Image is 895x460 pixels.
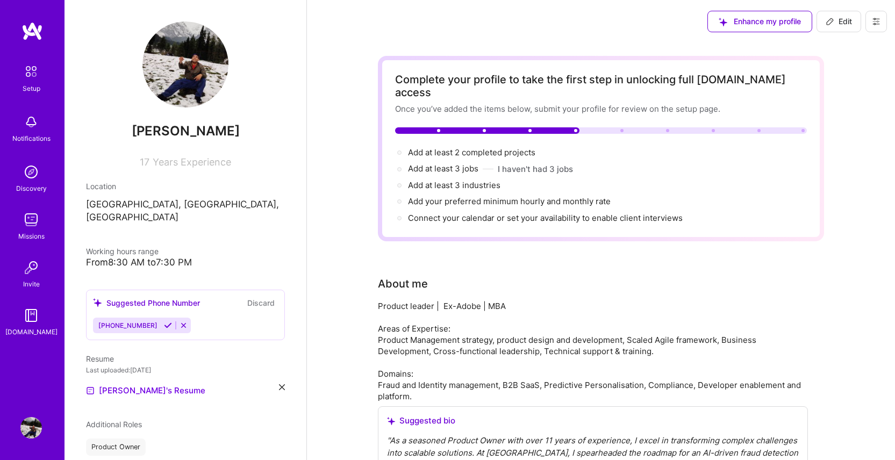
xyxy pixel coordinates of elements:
span: Add at least 3 industries [408,180,500,190]
span: Edit [826,16,852,27]
i: icon SuggestedTeams [387,417,395,425]
div: Setup [23,83,40,94]
span: Add your preferred minimum hourly and monthly rate [408,196,611,206]
div: From 8:30 AM to 7:30 PM [86,257,285,268]
div: Notifications [12,133,51,144]
i: Reject [180,321,188,329]
span: Connect your calendar or set your availability to enable client interviews [408,213,683,223]
span: 17 [140,156,149,168]
button: I haven't had 3 jobs [498,163,573,175]
img: setup [20,60,42,83]
div: Suggested Phone Number [93,297,200,308]
img: logo [22,21,43,41]
a: [PERSON_NAME]'s Resume [86,384,205,397]
span: Years Experience [153,156,231,168]
span: [PHONE_NUMBER] [98,321,157,329]
div: Suggested bio [387,415,799,426]
div: Product leader | Ex-Adobe | MBA Areas of Expertise: Product Management strategy, product design a... [378,300,808,402]
span: Additional Roles [86,420,142,429]
i: Accept [164,321,172,329]
img: guide book [20,305,42,326]
div: Location [86,181,285,192]
div: Complete your profile to take the first step in unlocking full [DOMAIN_NAME] access [395,73,807,99]
div: [DOMAIN_NAME] [5,326,58,337]
div: About me [378,276,428,292]
img: User Avatar [20,417,42,439]
div: Discovery [16,183,47,194]
button: Discard [244,297,278,309]
i: icon Close [279,384,285,390]
img: Invite [20,257,42,278]
div: Last uploaded: [DATE] [86,364,285,376]
div: Once you’ve added the items below, submit your profile for review on the setup page. [395,103,807,114]
button: Edit [817,11,861,32]
img: discovery [20,161,42,183]
a: User Avatar [18,417,45,439]
span: Add at least 2 completed projects [408,147,535,157]
span: [PERSON_NAME] [86,123,285,139]
span: Resume [86,354,114,363]
img: Resume [86,386,95,395]
div: Product Owner [86,439,146,456]
img: bell [20,111,42,133]
i: icon SuggestedTeams [93,298,102,307]
img: teamwork [20,209,42,231]
div: Invite [23,278,40,290]
img: User Avatar [142,21,228,107]
div: Missions [18,231,45,242]
span: Add at least 3 jobs [408,163,478,174]
p: [GEOGRAPHIC_DATA], [GEOGRAPHIC_DATA], [GEOGRAPHIC_DATA] [86,198,285,224]
span: Working hours range [86,247,159,256]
